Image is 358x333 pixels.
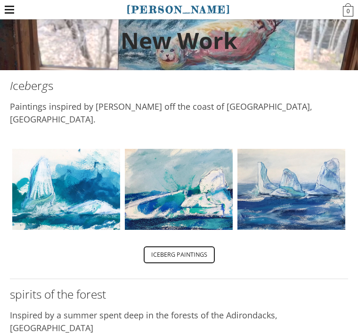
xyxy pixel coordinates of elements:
[343,6,353,16] span: 0
[0,149,132,230] img: iceberg2editedwatermarked_1.jpg
[10,289,348,301] h2: spirits of the forest
[127,3,231,16] a: [PERSON_NAME]
[144,246,215,264] a: Iceberg paintings
[10,78,13,93] em: I
[116,149,241,230] img: iceberg3watermarked_2.jpg
[121,25,237,56] font: New Work
[10,80,348,92] h2: ce er s
[10,101,312,125] font: Paintings inspired by [PERSON_NAME] off the coast of [GEOGRAPHIC_DATA], [GEOGRAPHIC_DATA].
[24,78,31,93] em: b
[145,247,214,263] span: Iceberg paintings
[228,149,354,230] img: icebergpaintingwatermarked_1.jpg
[42,78,48,93] em: g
